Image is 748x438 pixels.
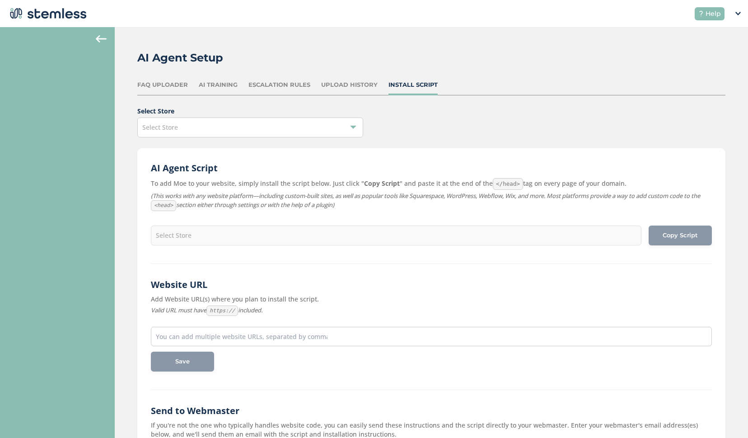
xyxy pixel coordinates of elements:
img: logo-dark-0685b13c.svg [7,5,87,23]
img: icon-arrow-back-accent-c549486e.svg [96,35,107,42]
div: Upload History [321,80,378,89]
code: </head> [493,178,523,190]
img: icon-help-white-03924b79.svg [698,11,704,16]
h2: Send to Webmaster [151,405,712,417]
div: Install Script [388,80,438,89]
span: Help [706,9,721,19]
div: Escalation Rules [248,80,310,89]
strong: Copy Script [364,179,400,188]
code: https:// [206,306,238,316]
code: <head> [151,200,176,211]
label: To add Moe to your website, simply install the script below. Just click " " and paste it at the e... [151,178,712,190]
label: Add Website URL(s) where you plan to install the script. [151,295,712,304]
h2: AI Agent Script [151,162,712,174]
label: Valid URL must have included. [151,306,712,316]
span: Select Store [142,123,178,132]
iframe: Chat Widget [703,395,748,438]
div: AI Training [199,80,238,89]
label: (This works with any website platform—including custom-built sites, as well as popular tools like... [151,192,712,211]
h2: AI Agent Setup [137,50,223,66]
h2: Website URL [151,278,712,291]
label: Select Store [137,106,725,116]
input: You can add multiple website URLs, separated by commas. [156,332,327,341]
img: icon_down-arrow-small-66adaf34.svg [735,12,741,15]
div: FAQ Uploader [137,80,188,89]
